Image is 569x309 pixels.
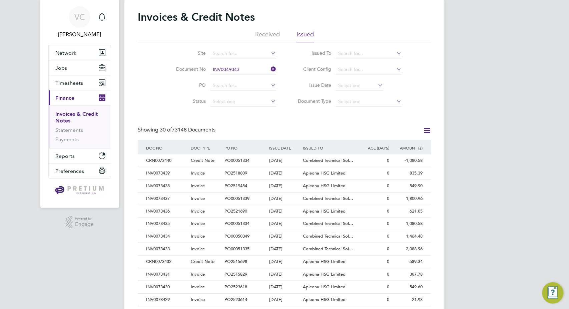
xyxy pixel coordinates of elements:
[303,246,353,252] span: Combined Technical Sol…
[167,66,206,72] label: Document No
[391,180,425,192] div: 549.90
[144,180,189,192] div: INV0073438
[387,233,389,239] span: 0
[191,221,205,226] span: Invoice
[144,230,189,243] div: INV0073434
[391,205,425,218] div: 621.05
[268,193,302,205] div: [DATE]
[268,140,302,156] div: ISSUE DATE
[66,216,94,229] a: Powered byEngage
[542,282,564,304] button: Engage Resource Center
[357,140,391,156] div: AGE (DAYS)
[210,65,276,74] input: Search for...
[55,168,84,174] span: Preferences
[303,221,353,226] span: Combined Technical Sol…
[55,136,79,142] a: Payments
[191,297,205,302] span: Invoice
[387,259,389,264] span: 0
[224,284,247,290] span: PO2523618
[75,222,94,227] span: Engage
[224,271,247,277] span: PO2515829
[49,45,111,60] button: Network
[74,13,85,21] span: VC
[303,233,353,239] span: Combined Technical Sol…
[387,170,389,176] span: 0
[391,167,425,180] div: 835.39
[391,140,425,156] div: AMOUNT (£)
[387,158,389,163] span: 0
[387,208,389,214] span: 0
[303,170,346,176] span: Apleona HSG Limited
[53,185,106,196] img: pretium-logo-retina.png
[144,205,189,218] div: INV0073436
[387,297,389,302] span: 0
[391,243,425,255] div: 2,088.96
[144,140,189,156] div: DOC NO
[301,140,357,156] div: ISSUED TO
[303,259,346,264] span: Apleona HSG Limited
[191,284,205,290] span: Invoice
[391,230,425,243] div: 1,464.48
[191,246,205,252] span: Invoice
[336,65,402,74] input: Search for...
[303,297,346,302] span: Apleona HSG Limited
[293,98,331,104] label: Document Type
[387,246,389,252] span: 0
[268,256,302,268] div: [DATE]
[191,170,205,176] span: Invoice
[268,294,302,306] div: [DATE]
[224,221,249,226] span: PO00051334
[49,90,111,105] button: Finance
[268,230,302,243] div: [DATE]
[391,193,425,205] div: 1,800.96
[49,105,111,148] div: Finance
[303,183,346,189] span: Apleona HSG Limited
[387,196,389,201] span: 0
[138,10,255,24] h2: Invoices & Credit Notes
[49,60,111,75] button: Jobs
[224,233,249,239] span: PO00050349
[144,218,189,230] div: INV0073435
[387,183,389,189] span: 0
[210,81,276,90] input: Search for...
[191,259,214,264] span: Credit Note
[391,281,425,293] div: 549.60
[303,271,346,277] span: Apleona HSG Limited
[387,271,389,277] span: 0
[55,127,83,133] a: Statements
[167,50,206,56] label: Site
[268,154,302,167] div: [DATE]
[293,66,331,72] label: Client Config
[144,281,189,293] div: INV0073430
[48,30,111,38] span: Valentina Cerulli
[224,297,247,302] span: PO2523614
[268,180,302,192] div: [DATE]
[191,183,205,189] span: Invoice
[160,126,172,133] span: 30 of
[191,158,214,163] span: Credit Note
[191,208,205,214] span: Invoice
[144,167,189,180] div: INV0073439
[224,246,249,252] span: PO00051335
[391,154,425,167] div: -1,080.58
[167,98,206,104] label: Status
[144,243,189,255] div: INV0073433
[391,218,425,230] div: 1,080.58
[167,82,206,88] label: PO
[224,183,247,189] span: PO2519454
[387,284,389,290] span: 0
[293,82,331,88] label: Issue Date
[144,154,189,167] div: CRN0073440
[144,256,189,268] div: CRN0073432
[55,153,75,159] span: Reports
[191,233,205,239] span: Invoice
[303,208,346,214] span: Apleona HSG Limited
[210,49,276,58] input: Search for...
[144,193,189,205] div: INV0073437
[138,126,217,133] div: Showing
[55,80,83,86] span: Timesheets
[224,259,247,264] span: PO2515698
[55,65,67,71] span: Jobs
[268,218,302,230] div: [DATE]
[268,167,302,180] div: [DATE]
